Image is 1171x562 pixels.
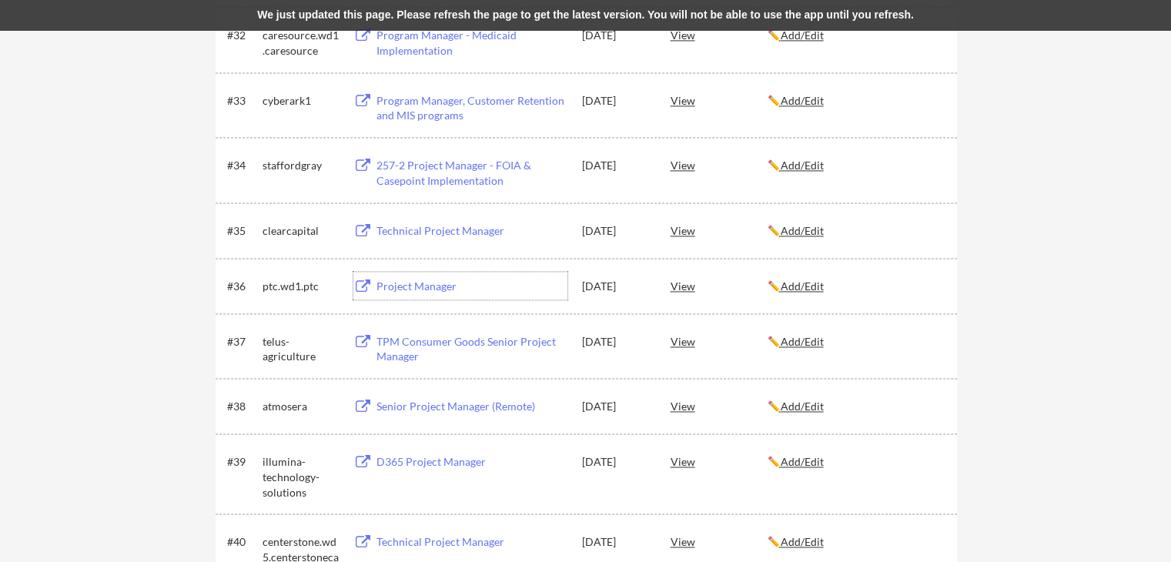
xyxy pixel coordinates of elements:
[263,334,340,364] div: telus-agriculture
[781,224,824,237] u: Add/Edit
[227,454,257,470] div: #39
[263,158,340,173] div: staffordgray
[768,279,943,294] div: ✏️
[376,399,567,414] div: Senior Project Manager (Remote)
[768,223,943,239] div: ✏️
[781,94,824,107] u: Add/Edit
[263,28,340,58] div: caresource.wd1.caresource
[263,399,340,414] div: atmosera
[263,279,340,294] div: ptc.wd1.ptc
[671,86,768,114] div: View
[671,327,768,355] div: View
[227,334,257,350] div: #37
[671,447,768,475] div: View
[781,159,824,172] u: Add/Edit
[768,28,943,43] div: ✏️
[376,93,567,123] div: Program Manager, Customer Retention and MIS programs
[768,454,943,470] div: ✏️
[376,28,567,58] div: Program Manager - Medicaid Implementation
[768,158,943,173] div: ✏️
[768,534,943,550] div: ✏️
[227,158,257,173] div: #34
[781,279,824,293] u: Add/Edit
[671,272,768,299] div: View
[227,223,257,239] div: #35
[376,279,567,294] div: Project Manager
[376,534,567,550] div: Technical Project Manager
[671,21,768,49] div: View
[582,223,650,239] div: [DATE]
[671,392,768,420] div: View
[781,400,824,413] u: Add/Edit
[227,279,257,294] div: #36
[781,335,824,348] u: Add/Edit
[263,223,340,239] div: clearcapital
[376,158,567,188] div: 257-2 Project Manager - FOIA & Casepoint Implementation
[781,535,824,548] u: Add/Edit
[376,334,567,364] div: TPM Consumer Goods Senior Project Manager
[582,279,650,294] div: [DATE]
[263,93,340,109] div: cyberark1
[582,158,650,173] div: [DATE]
[582,534,650,550] div: [DATE]
[768,334,943,350] div: ✏️
[671,527,768,555] div: View
[781,455,824,468] u: Add/Edit
[671,216,768,244] div: View
[227,399,257,414] div: #38
[227,28,257,43] div: #32
[227,93,257,109] div: #33
[582,93,650,109] div: [DATE]
[781,28,824,42] u: Add/Edit
[376,223,567,239] div: Technical Project Manager
[582,28,650,43] div: [DATE]
[582,454,650,470] div: [DATE]
[768,399,943,414] div: ✏️
[227,534,257,550] div: #40
[582,399,650,414] div: [DATE]
[768,93,943,109] div: ✏️
[671,151,768,179] div: View
[582,334,650,350] div: [DATE]
[376,454,567,470] div: D365 Project Manager
[263,454,340,500] div: illumina-technology-solutions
